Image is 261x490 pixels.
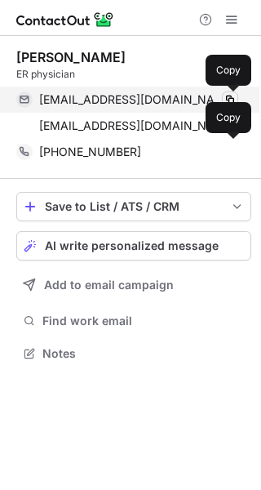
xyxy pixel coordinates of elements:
[42,314,245,328] span: Find work email
[45,239,219,252] span: AI write personalized message
[45,200,223,213] div: Save to List / ATS / CRM
[16,342,251,365] button: Notes
[16,49,126,65] div: [PERSON_NAME]
[16,270,251,300] button: Add to email campaign
[16,10,114,29] img: ContactOut v5.3.10
[39,145,141,159] span: [PHONE_NUMBER]
[16,67,251,82] div: ER physician
[39,92,226,107] span: [EMAIL_ADDRESS][DOMAIN_NAME]
[44,278,174,292] span: Add to email campaign
[16,192,251,221] button: save-profile-one-click
[42,346,245,361] span: Notes
[39,118,226,133] span: [EMAIL_ADDRESS][DOMAIN_NAME]
[16,310,251,332] button: Find work email
[16,231,251,261] button: AI write personalized message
